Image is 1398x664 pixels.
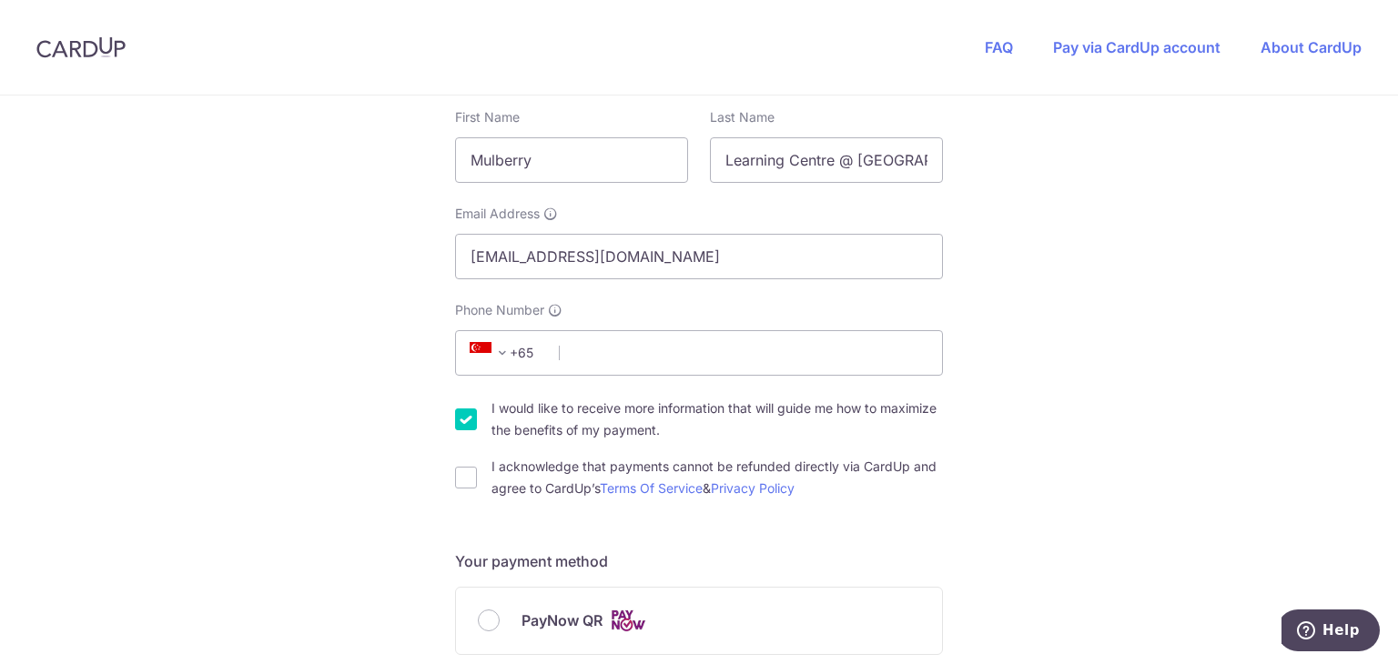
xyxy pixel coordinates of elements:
iframe: Opens a widget where you can find more information [1281,609,1380,655]
label: I acknowledge that payments cannot be refunded directly via CardUp and agree to CardUp’s & [491,456,943,499]
input: Email address [455,234,943,279]
span: +65 [470,342,513,364]
img: CardUp [36,36,126,58]
span: PayNow QR [522,609,603,631]
a: About CardUp [1261,38,1362,56]
a: Pay via CardUp account [1053,38,1221,56]
img: Cards logo [610,609,646,632]
span: Email Address [455,205,540,223]
label: I would like to receive more information that will guide me how to maximize the benefits of my pa... [491,397,943,441]
div: PayNow QR Cards logo [478,609,920,632]
span: +65 [464,342,546,364]
a: FAQ [985,38,1013,56]
h5: Your payment method [455,550,943,572]
a: Terms Of Service [600,480,703,496]
input: Last name [710,137,943,183]
input: First name [455,137,688,183]
span: Phone Number [455,301,544,319]
label: Last Name [710,108,775,126]
a: Privacy Policy [711,480,795,496]
label: First Name [455,108,520,126]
